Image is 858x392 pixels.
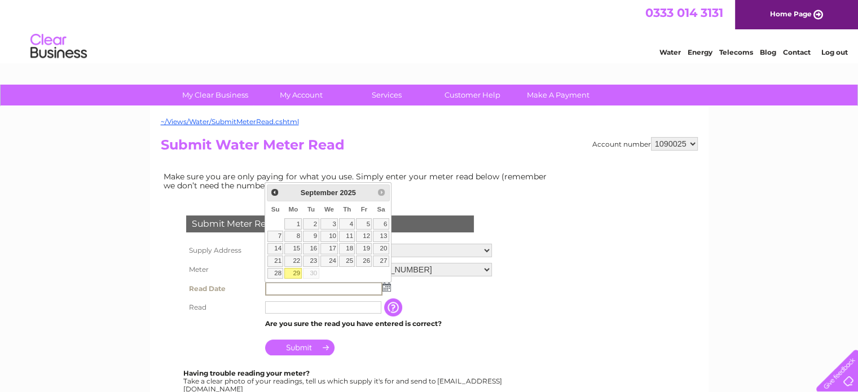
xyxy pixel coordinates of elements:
input: Information [384,298,404,316]
a: 15 [284,243,302,254]
a: 11 [339,231,355,242]
a: Blog [760,48,776,56]
a: 0333 014 3131 [645,6,723,20]
span: Tuesday [307,206,315,213]
a: Contact [783,48,811,56]
th: Read Date [183,279,262,298]
a: 1 [284,218,302,230]
a: 12 [356,231,372,242]
a: 18 [339,243,355,254]
div: Submit Meter Read [186,215,474,232]
td: Are you sure the read you have entered is correct? [262,316,495,331]
b: Having trouble reading your meter? [183,369,310,377]
a: 29 [284,268,302,279]
a: Log out [821,48,847,56]
img: logo.png [30,29,87,64]
a: 8 [284,231,302,242]
a: My Clear Business [169,85,262,105]
span: Sunday [271,206,280,213]
a: 2 [303,218,319,230]
a: 13 [373,231,389,242]
a: 27 [373,256,389,267]
img: ... [382,283,391,292]
div: Clear Business is a trading name of Verastar Limited (registered in [GEOGRAPHIC_DATA] No. 3667643... [163,6,696,55]
a: Make A Payment [512,85,605,105]
a: 14 [267,243,283,254]
span: September [301,188,338,197]
td: Make sure you are only paying for what you use. Simply enter your meter read below (remember we d... [161,169,556,193]
a: 21 [267,256,283,267]
a: 23 [303,256,319,267]
a: 9 [303,231,319,242]
div: Account number [592,137,698,151]
a: 16 [303,243,319,254]
a: 25 [339,256,355,267]
a: 3 [320,218,338,230]
th: Read [183,298,262,316]
a: 10 [320,231,338,242]
a: 22 [284,256,302,267]
span: Friday [361,206,368,213]
span: Saturday [377,206,385,213]
h2: Submit Water Meter Read [161,137,698,158]
a: 24 [320,256,338,267]
a: 4 [339,218,355,230]
a: 26 [356,256,372,267]
a: 6 [373,218,389,230]
span: Prev [270,188,279,197]
th: Meter [183,260,262,279]
a: Water [659,48,681,56]
a: 28 [267,268,283,279]
a: ~/Views/Water/SubmitMeterRead.cshtml [161,117,299,126]
a: 19 [356,243,372,254]
input: Submit [265,340,335,355]
a: 5 [356,218,372,230]
a: Prev [269,186,281,199]
th: Supply Address [183,241,262,260]
a: 7 [267,231,283,242]
span: 2025 [340,188,355,197]
a: My Account [254,85,347,105]
span: Monday [289,206,298,213]
a: Services [340,85,433,105]
a: 20 [373,243,389,254]
a: Telecoms [719,48,753,56]
a: Customer Help [426,85,519,105]
span: Wednesday [324,206,334,213]
a: Energy [688,48,712,56]
span: Thursday [343,206,351,213]
a: 17 [320,243,338,254]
